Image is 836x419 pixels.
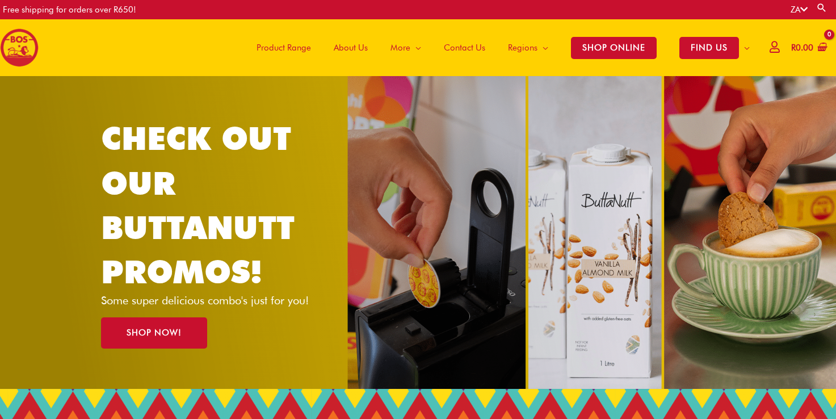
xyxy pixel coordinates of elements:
[101,317,207,349] a: SHOP NOW!
[679,37,739,59] span: FIND US
[571,37,657,59] span: SHOP ONLINE
[322,19,379,76] a: About Us
[791,43,813,53] bdi: 0.00
[789,35,827,61] a: View Shopping Cart, empty
[237,19,761,76] nav: Site Navigation
[379,19,432,76] a: More
[390,31,410,65] span: More
[334,31,368,65] span: About Us
[245,19,322,76] a: Product Range
[444,31,485,65] span: Contact Us
[791,5,808,15] a: ZA
[816,2,827,13] a: Search button
[101,295,329,306] p: Some super delicious combo's just for you!
[791,43,796,53] span: R
[560,19,668,76] a: SHOP ONLINE
[101,119,295,291] a: CHECK OUT OUR BUTTANUTT PROMOS!
[257,31,311,65] span: Product Range
[127,329,182,337] span: SHOP NOW!
[497,19,560,76] a: Regions
[432,19,497,76] a: Contact Us
[508,31,537,65] span: Regions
